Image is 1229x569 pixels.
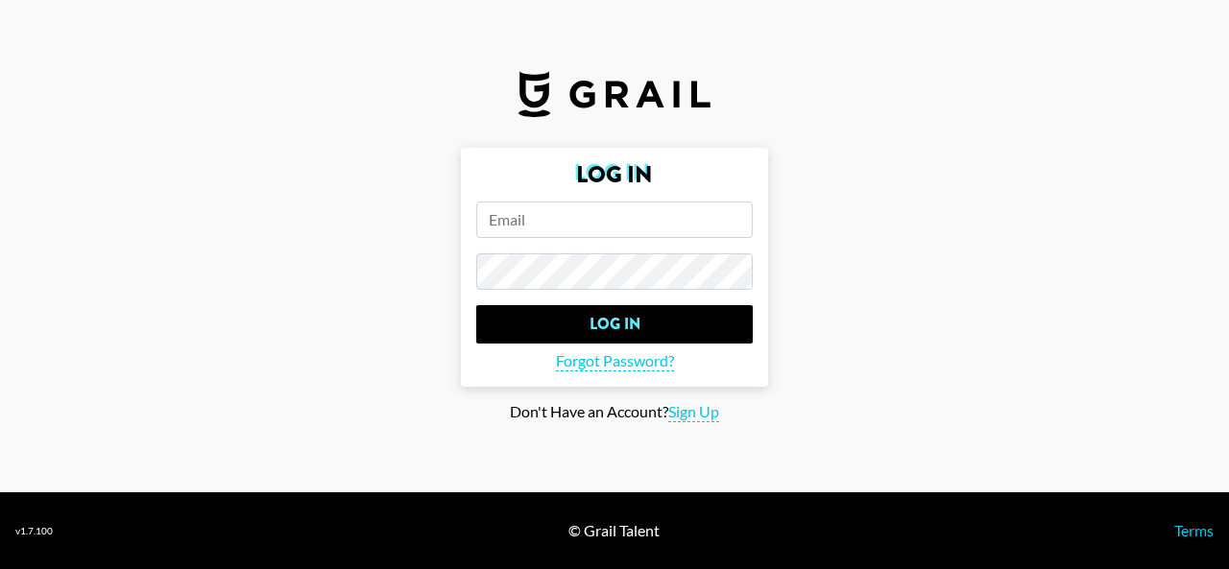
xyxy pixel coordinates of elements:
input: Email [476,202,753,238]
div: v 1.7.100 [15,525,53,537]
div: Don't Have an Account? [15,402,1214,422]
img: Grail Talent Logo [518,71,711,117]
h2: Log In [476,163,753,186]
div: © Grail Talent [568,521,660,540]
a: Terms [1174,521,1214,539]
span: Forgot Password? [556,351,674,371]
input: Log In [476,305,753,344]
span: Sign Up [668,402,719,422]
